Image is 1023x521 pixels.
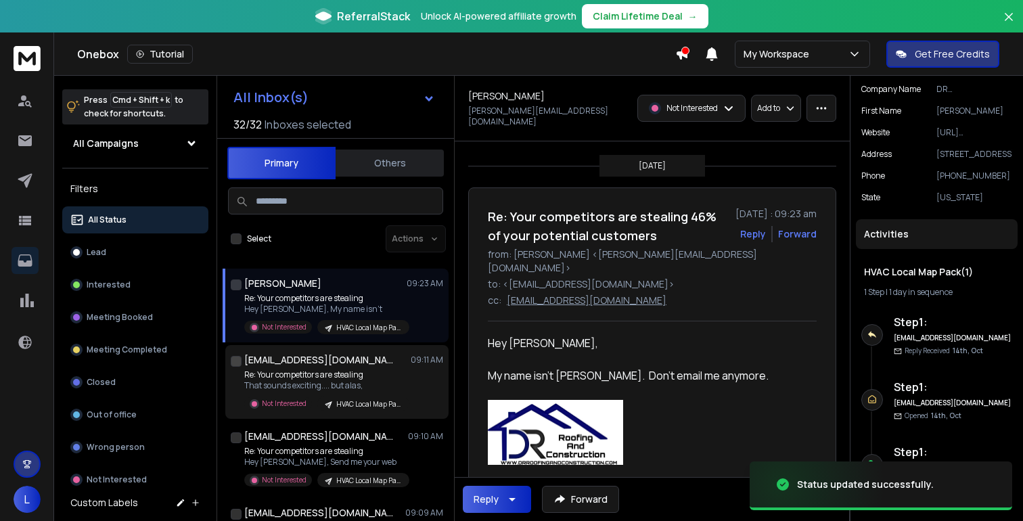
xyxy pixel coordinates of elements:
p: That sounds exciting.... but alas, [244,380,407,391]
button: Interested [62,271,208,298]
button: L [14,486,41,513]
button: Get Free Credits [886,41,999,68]
p: Meeting Completed [87,344,167,355]
p: 09:11 AM [411,355,443,365]
span: → [688,9,698,23]
p: Not Interested [262,399,306,409]
p: Re: Your competitors are stealing [244,369,407,380]
p: DR [PERSON_NAME] and Construction [936,84,1012,95]
h1: [EMAIL_ADDRESS][DOMAIN_NAME] [244,353,393,367]
div: Onebox [77,45,675,64]
p: Not Interested [262,322,306,332]
label: Select [247,233,271,244]
button: All Campaigns [62,130,208,157]
p: State [861,192,880,203]
button: Wrong person [62,434,208,461]
p: 09:09 AM [405,507,443,518]
button: Primary [227,147,336,179]
p: [PERSON_NAME] [936,106,1012,116]
p: HVAC Local Map Pack(1) [336,323,401,333]
button: Close banner [1000,8,1018,41]
p: [US_STATE] [936,192,1012,203]
button: Not Interested [62,466,208,493]
button: Tutorial [127,45,193,64]
h1: HVAC Local Map Pack(1) [864,265,1009,279]
button: Out of office [62,401,208,428]
h1: All Inbox(s) [233,91,309,104]
button: Closed [62,369,208,396]
span: 1 day in sequence [889,286,953,298]
button: Reply [740,227,766,241]
h3: Inboxes selected [265,116,351,133]
h3: Custom Labels [70,496,138,509]
p: Unlock AI-powered affiliate growth [421,9,576,23]
p: Out of office [87,409,137,420]
span: 1 Step [864,286,884,298]
h6: [EMAIL_ADDRESS][DOMAIN_NAME] [894,398,1012,408]
h1: [PERSON_NAME] [468,89,545,103]
h1: [EMAIL_ADDRESS][DOMAIN_NAME] [244,506,393,520]
button: Reply [463,486,531,513]
p: Opened [905,411,961,421]
p: [URL][DOMAIN_NAME] [936,127,1012,138]
h3: Filters [62,179,208,198]
p: Website [861,127,890,138]
p: [PHONE_NUMBER] [936,171,1012,181]
p: All Status [88,214,127,225]
p: to: <[EMAIL_ADDRESS][DOMAIN_NAME]> [488,277,817,291]
p: Lead [87,247,106,258]
button: Claim Lifetime Deal→ [582,4,708,28]
h6: Step 1 : [894,379,1012,395]
p: Phone [861,171,885,181]
h6: [EMAIL_ADDRESS][DOMAIN_NAME] [894,333,1012,343]
p: Add to [757,103,780,114]
p: [DATE] [639,160,666,171]
button: All Inbox(s) [223,84,446,111]
h6: Step 1 : [894,314,1012,330]
div: My name isn't [PERSON_NAME]. Don't email me anymore. [488,367,806,384]
button: Lead [62,239,208,266]
p: HVAC Local Map Pack(1) [336,476,401,486]
h1: [EMAIL_ADDRESS][DOMAIN_NAME] [244,430,393,443]
p: [PERSON_NAME][EMAIL_ADDRESS][DOMAIN_NAME] [468,106,629,127]
p: Interested [87,279,131,290]
h1: All Campaigns [73,137,139,150]
p: Press to check for shortcuts. [84,93,183,120]
p: cc: [488,294,501,307]
div: Hey [PERSON_NAME], [488,335,806,351]
p: Not Interested [87,474,147,485]
h1: [PERSON_NAME] [244,277,321,290]
p: Get Free Credits [915,47,990,61]
p: Not Interested [666,103,718,114]
img: AIorK4wuAVnxrko4pJLy_aVCRFp46Mp7HS10YJ0MFAGevvsd-87FWSeO_VoZKRtbSsuK7LQALoCdR35dgHXv [488,400,623,465]
span: 14th, Oct [931,411,961,420]
span: ReferralStack [337,8,410,24]
span: Cmd + Shift + k [110,92,172,108]
p: 09:10 AM [408,431,443,442]
p: Re: Your competitors are stealing [244,293,407,304]
div: Status updated successfully. [797,478,934,491]
p: Company Name [861,84,921,95]
p: Reply Received [905,346,983,356]
div: Reply [474,493,499,506]
button: Others [336,148,444,178]
p: Hey [PERSON_NAME], Send me your web [244,457,407,468]
button: Meeting Booked [62,304,208,331]
p: My Workspace [744,47,815,61]
p: Closed [87,377,116,388]
span: 14th, Oct [953,346,983,355]
h1: Re: Your competitors are stealing 46% of your potential customers [488,207,727,245]
div: Activities [856,219,1018,249]
p: Wrong person [87,442,145,453]
p: Address [861,149,892,160]
button: Meeting Completed [62,336,208,363]
p: First Name [861,106,901,116]
p: Not Interested [262,475,306,485]
p: [EMAIL_ADDRESS][DOMAIN_NAME] [507,294,666,307]
p: Meeting Booked [87,312,153,323]
button: All Status [62,206,208,233]
p: HVAC Local Map Pack(1) [336,399,401,409]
